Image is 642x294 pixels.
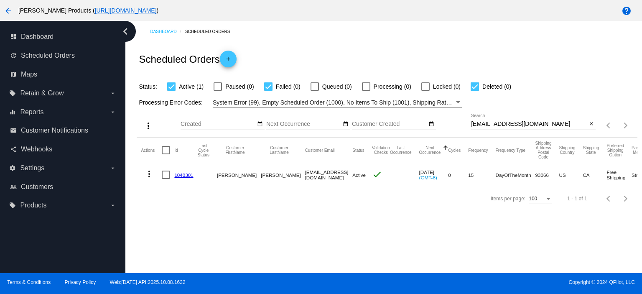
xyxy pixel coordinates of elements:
mat-cell: Free Shipping [606,163,632,187]
mat-cell: CA [583,163,606,187]
mat-cell: [PERSON_NAME] [217,163,261,187]
button: Change sorting for CustomerFirstName [217,146,253,155]
a: Terms & Conditions [7,279,51,285]
mat-icon: more_vert [143,121,153,131]
mat-cell: DayOfTheMonth [496,163,535,187]
a: [URL][DOMAIN_NAME] [95,7,157,14]
i: update [10,52,17,59]
input: Created [181,121,256,128]
span: Settings [20,164,44,172]
div: 1 - 1 of 1 [567,196,587,202]
a: Web:[DATE] API:2025.10.08.1632 [110,279,186,285]
mat-cell: [EMAIL_ADDRESS][DOMAIN_NAME] [305,163,353,187]
mat-icon: arrow_back [3,6,13,16]
button: Change sorting for ShippingPostcode [535,141,552,159]
span: Processing (0) [374,82,411,92]
mat-icon: more_vert [144,169,154,179]
i: people_outline [10,184,17,190]
a: Dashboard [150,25,185,38]
span: Retain & Grow [20,89,64,97]
button: Change sorting for ShippingState [583,146,599,155]
mat-cell: 93066 [535,163,559,187]
i: local_offer [9,202,16,209]
i: equalizer [9,109,16,115]
a: 1040301 [174,172,193,178]
span: Customers [21,183,53,191]
span: Active (1) [179,82,204,92]
span: Copyright © 2024 QPilot, LLC [328,279,635,285]
button: Change sorting for CustomerLastName [261,146,297,155]
i: arrow_drop_down [110,109,116,115]
a: map Maps [10,68,116,81]
a: update Scheduled Orders [10,49,116,62]
i: arrow_drop_down [110,90,116,97]
div: Items per page: [491,196,525,202]
button: Next page [617,117,634,134]
a: share Webhooks [10,143,116,156]
span: Webhooks [21,146,52,153]
button: Next page [617,190,634,207]
span: 100 [529,196,537,202]
span: Scheduled Orders [21,52,75,59]
mat-select: Filter by Processing Error Codes [213,97,462,108]
i: share [10,146,17,153]
mat-icon: check [372,169,382,179]
button: Previous page [601,190,617,207]
i: dashboard [10,33,17,40]
i: map [10,71,17,78]
button: Change sorting for Status [352,148,364,153]
i: settings [9,165,16,171]
span: Customer Notifications [21,127,88,134]
button: Change sorting for PreferredShippingOption [606,143,624,157]
span: Queued (0) [322,82,352,92]
span: Status: [139,83,157,90]
i: arrow_drop_down [110,202,116,209]
mat-header-cell: Actions [141,138,162,163]
mat-icon: date_range [343,121,349,128]
button: Change sorting for ShippingCountry [559,146,576,155]
mat-cell: US [559,163,583,187]
mat-icon: help [622,6,632,16]
button: Change sorting for Id [174,148,178,153]
a: dashboard Dashboard [10,30,116,43]
a: email Customer Notifications [10,124,116,137]
a: Scheduled Orders [185,25,237,38]
button: Previous page [601,117,617,134]
mat-select: Items per page: [529,196,552,202]
mat-cell: [PERSON_NAME] [261,163,305,187]
span: Paused (0) [225,82,254,92]
mat-icon: add [223,56,233,66]
span: Failed (0) [276,82,301,92]
button: Change sorting for CustomerEmail [305,148,335,153]
mat-icon: date_range [257,121,263,128]
i: arrow_drop_down [110,165,116,171]
a: (GMT-8) [419,175,437,180]
i: local_offer [9,90,16,97]
button: Change sorting for LastProcessingCycleId [198,143,209,157]
input: Customer Created [352,121,427,128]
span: Deleted (0) [482,82,511,92]
mat-header-cell: Validation Checks [372,138,390,163]
mat-icon: close [588,121,594,128]
i: chevron_left [119,25,132,38]
span: Maps [21,71,37,78]
a: people_outline Customers [10,180,116,194]
button: Change sorting for LastOccurrenceUtc [390,146,412,155]
button: Change sorting for FrequencyType [496,148,526,153]
mat-cell: 15 [468,163,495,187]
span: Locked (0) [433,82,461,92]
input: Next Occurrence [266,121,341,128]
span: Processing Error Codes: [139,99,203,106]
mat-icon: date_range [428,121,434,128]
a: Privacy Policy [65,279,96,285]
span: Dashboard [21,33,53,41]
span: Reports [20,108,43,116]
mat-cell: [DATE] [419,163,448,187]
button: Change sorting for NextOccurrenceUtc [419,146,441,155]
span: [PERSON_NAME] Products ( ) [18,7,158,14]
input: Search [471,121,587,128]
button: Clear [587,120,596,129]
mat-cell: 0 [448,163,468,187]
span: Active [352,172,366,178]
span: Products [20,202,46,209]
